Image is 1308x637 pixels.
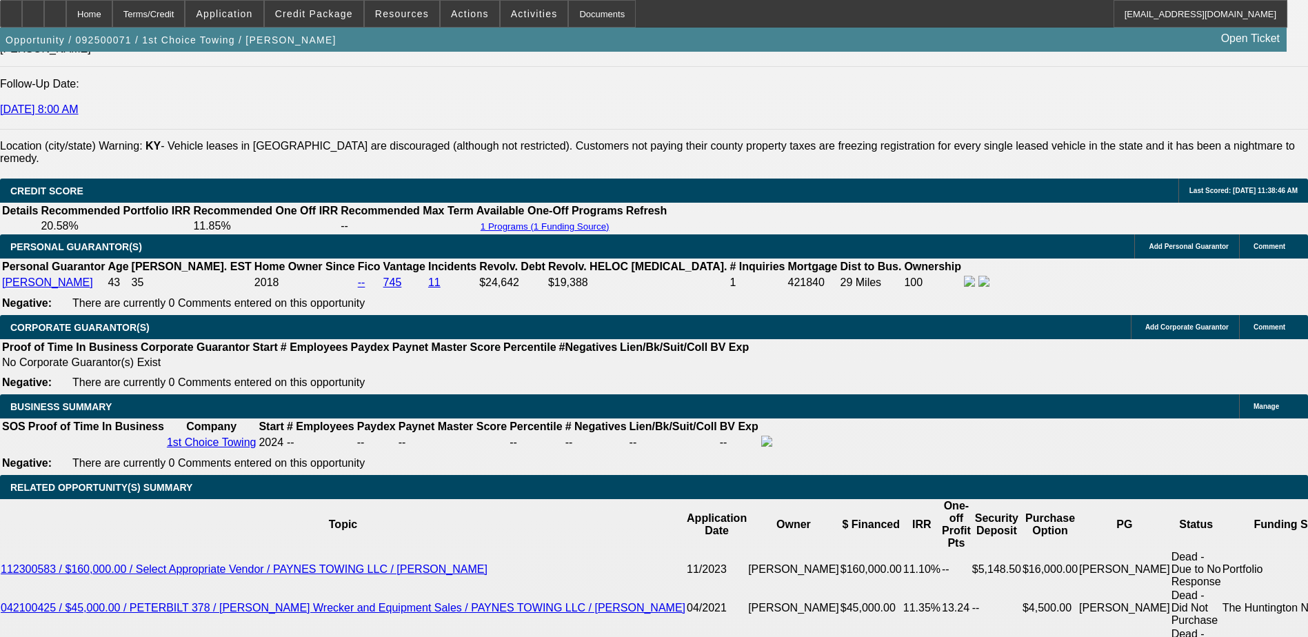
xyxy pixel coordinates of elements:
a: 11 [428,276,441,288]
span: PERSONAL GUARANTOR(S) [10,241,142,252]
b: Mortgage [788,261,838,272]
span: Actions [451,8,489,19]
b: Percentile [510,421,562,432]
td: 2024 [258,435,284,450]
img: linkedin-icon.png [978,276,989,287]
td: 11.35% [903,589,941,627]
th: Recommended Max Term [340,204,474,218]
span: Opportunity / 092500071 / 1st Choice Towing / [PERSON_NAME] [6,34,336,45]
td: $24,642 [479,275,546,290]
b: KY [145,140,161,152]
span: There are currently 0 Comments entered on this opportunity [72,376,365,388]
span: Manage [1254,403,1279,410]
span: Comment [1254,323,1285,331]
a: -- [358,276,365,288]
b: BV Exp [710,341,749,353]
img: facebook-icon.png [964,276,975,287]
span: Activities [511,8,558,19]
b: Vantage [383,261,425,272]
div: -- [510,436,562,449]
td: $4,500.00 [1022,589,1078,627]
a: Open Ticket [1216,27,1285,50]
span: CORPORATE GUARANTOR(S) [10,322,150,333]
th: One-off Profit Pts [941,499,972,550]
b: Paydex [351,341,390,353]
span: Comment [1254,243,1285,250]
td: 43 [107,275,129,290]
b: Negative: [2,297,52,309]
td: 29 Miles [840,275,903,290]
td: No Corporate Guarantor(s) Exist [1,356,755,370]
th: Owner [747,499,840,550]
span: There are currently 0 Comments entered on this opportunity [72,297,365,309]
b: # Employees [287,421,354,432]
td: Dead - Due to No Response [1171,550,1222,589]
th: Available One-Off Programs [476,204,624,218]
img: facebook-icon.png [761,436,772,447]
span: -- [287,436,294,448]
th: IRR [903,499,941,550]
button: Actions [441,1,499,27]
th: Purchase Option [1022,499,1078,550]
span: RELATED OPPORTUNITY(S) SUMMARY [10,482,192,493]
a: [PERSON_NAME] [2,276,93,288]
td: 13.24 [941,589,972,627]
td: 35 [131,275,252,290]
b: Negative: [2,457,52,469]
a: 1st Choice Towing [167,436,256,448]
b: Company [186,421,237,432]
th: SOS [1,420,26,434]
button: Credit Package [265,1,363,27]
b: # Negatives [565,421,627,432]
td: 20.58% [40,219,191,233]
b: Paynet Master Score [392,341,501,353]
td: [PERSON_NAME] [747,589,840,627]
th: Proof of Time In Business [1,341,139,354]
b: Fico [358,261,381,272]
td: $45,000.00 [840,589,903,627]
b: #Negatives [559,341,618,353]
td: 11.10% [903,550,941,589]
b: Lien/Bk/Suit/Coll [630,421,717,432]
a: 112300583 / $160,000.00 / Select Appropriate Vendor / PAYNES TOWING LLC / [PERSON_NAME] [1,563,487,575]
b: Paynet Master Score [399,421,507,432]
td: 1 [729,275,785,290]
div: -- [565,436,627,449]
td: -- [719,435,759,450]
span: Application [196,8,252,19]
b: Revolv. HELOC [MEDICAL_DATA]. [548,261,727,272]
b: Ownership [904,261,961,272]
button: 1 Programs (1 Funding Source) [476,221,614,232]
th: Recommended Portfolio IRR [40,204,191,218]
th: $ Financed [840,499,903,550]
span: CREDIT SCORE [10,185,83,196]
b: Dist to Bus. [841,261,902,272]
td: $5,148.50 [972,550,1022,589]
b: Paydex [357,421,396,432]
th: Proof of Time In Business [28,420,165,434]
td: 100 [903,275,962,290]
b: Incidents [428,261,476,272]
th: Refresh [625,204,668,218]
th: Application Date [686,499,747,550]
td: $16,000.00 [1022,550,1078,589]
td: -- [629,435,718,450]
span: Credit Package [275,8,353,19]
td: 11.85% [192,219,339,233]
td: [PERSON_NAME] [747,550,840,589]
b: Age [108,261,128,272]
td: $160,000.00 [840,550,903,589]
b: Percentile [503,341,556,353]
td: Dead - Did Not Purchase [1171,589,1222,627]
td: -- [340,219,474,233]
b: Start [252,341,277,353]
a: 745 [383,276,402,288]
button: Resources [365,1,439,27]
th: Security Deposit [972,499,1022,550]
span: 2018 [254,276,279,288]
b: Revolv. Debt [479,261,545,272]
span: BUSINESS SUMMARY [10,401,112,412]
b: Lien/Bk/Suit/Coll [620,341,707,353]
b: Corporate Guarantor [141,341,250,353]
td: [PERSON_NAME] [1078,550,1171,589]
